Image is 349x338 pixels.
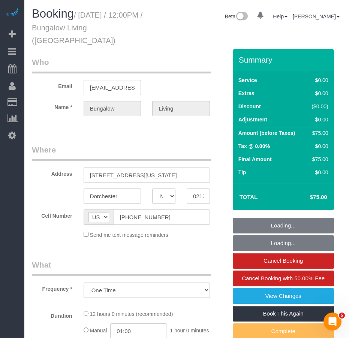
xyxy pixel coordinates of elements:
[293,13,340,19] a: [PERSON_NAME]
[309,76,328,84] div: $0.00
[287,194,327,200] h4: $75.00
[242,275,325,281] span: Cancel Booking with 50.00% Fee
[239,55,330,64] h3: Summary
[238,90,255,97] label: Extras
[309,90,328,97] div: $0.00
[26,310,78,320] label: Duration
[238,142,270,150] label: Tax @ 0.00%
[233,271,334,286] a: Cancel Booking with 50.00% Fee
[26,209,78,220] label: Cell Number
[339,313,345,319] span: 5
[84,188,141,204] input: City
[238,129,295,137] label: Amount (before Taxes)
[26,283,78,293] label: Frequency *
[309,156,328,163] div: $75.00
[233,306,334,322] a: Book This Again
[309,142,328,150] div: $0.00
[4,7,19,18] img: Automaid Logo
[32,57,211,73] legend: Who
[240,194,258,200] strong: Total
[233,288,334,304] a: View Changes
[238,103,261,110] label: Discount
[309,129,328,137] div: $75.00
[238,156,272,163] label: Final Amount
[26,168,78,178] label: Address
[238,116,267,123] label: Adjustment
[238,169,246,176] label: Tip
[225,13,248,19] a: Beta
[187,188,210,204] input: Zip Code
[238,76,257,84] label: Service
[26,80,78,90] label: Email
[26,101,78,111] label: Name *
[309,116,328,123] div: $0.00
[152,101,210,116] input: Last Name
[84,101,141,116] input: First Name
[309,103,328,110] div: ($0.00)
[90,311,173,317] span: 12 hours 0 minutes (recommended)
[90,232,168,238] span: Send me text message reminders
[32,11,142,45] small: / [DATE] / 12:00PM / Bungalow Living ([GEOGRAPHIC_DATA])
[324,313,342,331] iframe: Intercom live chat
[90,328,107,334] span: Manual
[84,80,141,95] input: Email
[309,169,328,176] div: $0.00
[233,253,334,269] a: Cancel Booking
[32,7,74,20] span: Booking
[32,144,211,161] legend: Where
[114,209,210,225] input: Cell Number
[273,13,288,19] a: Help
[170,328,209,334] span: 1 hour 0 minutes
[32,259,211,276] legend: What
[235,12,248,22] img: New interface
